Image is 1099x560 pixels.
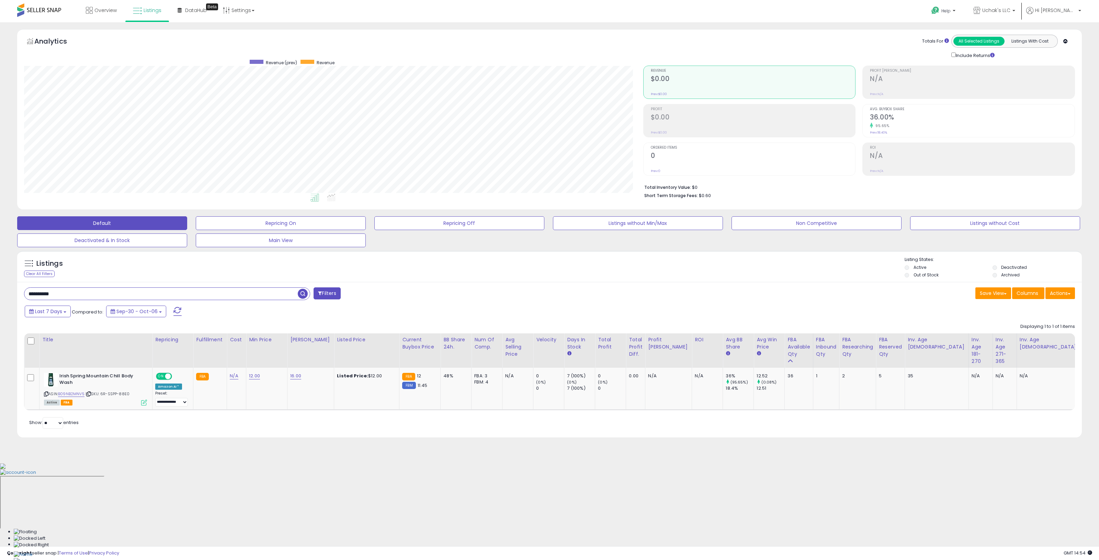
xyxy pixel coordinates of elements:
small: (0%) [536,379,546,385]
button: Filters [314,287,340,299]
span: FBA [61,400,72,405]
div: Listed Price [337,336,396,343]
div: N/A [695,373,717,379]
li: $0 [644,183,1070,191]
div: N/A [996,373,1011,379]
div: Avg Win Price [757,336,782,351]
button: Non Competitive [732,216,902,230]
h2: N/A [870,152,1075,161]
div: 1 [816,373,834,379]
div: 35 [908,373,963,379]
div: Amazon AI * [155,384,182,390]
div: 12.52 [757,373,784,379]
small: 95.65% [873,123,889,128]
span: OFF [171,374,182,379]
div: Totals For [922,38,949,45]
img: Docked Right [14,542,49,548]
span: DataHub [185,7,207,14]
b: Total Inventory Value: [644,184,691,190]
div: FBM: 4 [474,379,497,385]
label: Active [914,264,926,270]
label: Deactivated [1001,264,1027,270]
button: Sep-30 - Oct-06 [106,306,166,317]
span: | SKU: 6R-SSPP-88E0 [86,391,129,397]
div: FBA Available Qty [788,336,810,358]
button: Listings without Cost [910,216,1080,230]
div: 2 [842,373,871,379]
div: Inv. Age [DEMOGRAPHIC_DATA] [908,336,966,351]
div: Current Buybox Price [402,336,438,351]
small: Avg Win Price. [757,351,761,357]
div: 0 [598,373,626,379]
small: FBA [196,373,209,380]
div: $12.00 [337,373,394,379]
div: ASIN: [44,373,147,405]
span: Revenue (prev) [266,60,297,66]
div: Fulfillment [196,336,224,343]
small: Prev: N/A [870,92,883,96]
div: 36 [788,373,807,379]
button: Default [17,216,187,230]
h5: Listings [36,259,63,268]
h2: 0 [651,152,856,161]
h2: 36.00% [870,113,1075,123]
div: 0 [598,385,626,391]
span: Listings [144,7,161,14]
i: Get Help [931,6,940,15]
button: Listings without Min/Max [553,216,723,230]
div: Days In Stock [567,336,592,351]
div: Repricing [155,336,190,343]
div: 0 [536,373,564,379]
div: Inv. Age 181-270 [972,336,990,365]
p: Listing States: [905,256,1082,263]
label: Archived [1001,272,1020,278]
button: Listings With Cost [1004,37,1055,46]
div: 7 (100%) [567,385,595,391]
div: FBA Reserved Qty [879,336,902,358]
h2: $0.00 [651,75,856,84]
small: FBM [402,382,416,389]
span: 11.45 [418,382,428,389]
div: Avg Selling Price [505,336,530,358]
small: (0%) [567,379,577,385]
div: Velocity [536,336,561,343]
div: Total Profit [598,336,623,351]
div: Include Returns [946,51,1003,59]
a: 16.00 [290,373,301,379]
a: B09NB2MNV5 [58,391,84,397]
div: Total Profit Diff. [629,336,642,358]
b: Irish Spring Mountain Chill Body Wash [59,373,143,387]
span: Avg. Buybox Share [870,107,1075,111]
a: N/A [230,373,238,379]
small: Prev: $0.00 [651,130,667,135]
img: Floating [14,529,37,535]
div: 0 [536,385,564,391]
span: Hi [PERSON_NAME] [1035,7,1076,14]
div: 5 [879,373,899,379]
small: Avg BB Share. [726,351,730,357]
span: Overview [94,7,117,14]
span: Ordered Items [651,146,856,150]
button: All Selected Listings [953,37,1005,46]
div: 12.51 [757,385,784,391]
div: 7 (100%) [567,373,595,379]
span: $0.60 [699,192,711,199]
small: Prev: 18.40% [870,130,887,135]
div: FBA Researching Qty [842,336,873,358]
div: FBA inbound Qty [816,336,837,358]
button: Save View [975,287,1011,299]
div: Preset: [155,391,188,407]
img: Docked Left [14,535,45,542]
div: Avg BB Share [726,336,751,351]
button: Repricing On [196,216,366,230]
b: Short Term Storage Fees: [644,193,698,198]
img: 41E3uF2pHSL._SL40_.jpg [44,373,58,387]
div: 0.00 [629,373,640,379]
h2: $0.00 [651,113,856,123]
div: 36% [726,373,754,379]
div: Inv. Age 271-365 [996,336,1014,365]
div: Min Price [249,336,284,343]
span: Compared to: [72,309,103,315]
small: (0.08%) [761,379,777,385]
div: 18.4% [726,385,754,391]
